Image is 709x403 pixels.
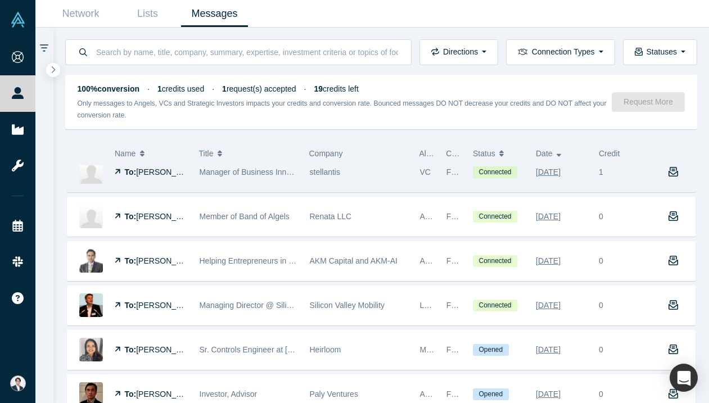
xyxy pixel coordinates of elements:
span: · [212,84,214,93]
a: Lists [114,1,181,27]
strong: To: [125,390,137,399]
img: Peter Hsi's Profile Image [79,205,103,228]
span: Founder Reachout [446,256,512,265]
a: Network [47,1,114,27]
button: Connection Types [506,39,615,65]
button: Title [199,142,297,165]
span: [PERSON_NAME] [136,345,201,354]
img: Sebastien Henot's Profile Image [79,160,103,184]
span: Angel, Strategic Investor, Mentor, Channel Partner, Industry Analyst [420,390,655,399]
strong: To: [125,167,137,176]
span: VC [420,167,431,176]
strong: 1 [222,84,227,93]
span: Opened [473,388,509,400]
span: Connection Type [446,149,505,158]
span: Manager of Business Innovation [200,167,312,176]
span: Silicon Valley Mobility [310,301,385,310]
strong: 1 [157,84,162,93]
span: Investor, Advisor [200,390,258,399]
span: Managing Director @ Silicon Valley Mobility [200,301,351,310]
span: Title [199,142,214,165]
span: · [147,84,150,93]
span: Founder Reachout [446,390,512,399]
small: Only messages to Angels, VCs and Strategic Investors impacts your credits and conversion rate. Bo... [78,99,607,119]
button: Statuses [623,39,697,65]
strong: To: [125,212,137,221]
span: Date [536,142,553,165]
span: Renata LLC [310,212,352,221]
span: [PERSON_NAME] [136,390,201,399]
div: 0 [599,255,603,267]
span: Connected [473,255,517,267]
div: 0 [599,344,603,356]
img: Amitt Mehta's Profile Image [79,249,103,273]
img: Alchemist Vault Logo [10,12,26,28]
button: Status [473,142,524,165]
span: AKM Capital and AKM-AI [310,256,398,265]
div: [DATE] [536,162,561,182]
span: Mentor, Lecturer, Corporate Innovator [420,345,551,354]
img: Eisuke Shimizu's Account [10,375,26,391]
span: [PERSON_NAME] [136,256,201,265]
span: · [304,84,306,93]
span: stellantis [310,167,340,176]
img: Riddhi Padariya's Profile Image [79,338,103,361]
span: Helping Entrepreneurs in Becoming the Best Versions of Themselves [200,256,441,265]
span: Connected [473,166,517,178]
div: 1 [593,153,656,192]
input: Search by name, title, company, summary, expertise, investment criteria or topics of focus [95,39,399,65]
span: [PERSON_NAME] [136,167,201,176]
button: Date [536,142,587,165]
span: Company [309,149,343,158]
span: Status [473,142,495,165]
div: [DATE] [536,251,561,271]
span: Heirloom [310,345,341,354]
strong: 100% conversion [78,84,140,93]
a: Messages [181,1,248,27]
span: Opened [473,344,509,356]
span: Alchemist Role [419,149,472,158]
button: Name [115,142,187,165]
div: [DATE] [536,296,561,315]
strong: 19 [314,84,323,93]
span: Founder Reachout [446,345,512,354]
span: [PERSON_NAME] [136,212,201,221]
span: Connected [473,300,517,311]
span: Founder Reachout [446,301,512,310]
span: credits left [314,84,359,93]
div: 0 [599,388,603,400]
span: Angel, Mentor, Freelancer / Consultant [420,212,555,221]
span: credits used [157,84,204,93]
strong: To: [125,301,137,310]
div: 0 [599,300,603,311]
strong: To: [125,345,137,354]
span: Credit [599,149,620,158]
button: Directions [419,39,498,65]
img: Sven Beiker's Profile Image [79,293,103,317]
span: Connected [473,211,517,223]
span: Sr. Controls Engineer at [GEOGRAPHIC_DATA], Sr. Advanced Automation Engineer at Tesla [200,345,522,354]
span: request(s) accepted [222,84,296,93]
span: Lecturer, Freelancer / Consultant [420,301,535,310]
span: Paly Ventures [310,390,358,399]
span: Founder Reachout [446,167,512,176]
span: Name [115,142,136,165]
div: 0 [599,211,603,223]
span: [PERSON_NAME] [136,301,201,310]
strong: To: [125,256,137,265]
span: Member of Band of Algels [200,212,290,221]
div: [DATE] [536,207,561,227]
span: Founder Reachout [446,212,512,221]
div: [DATE] [536,340,561,360]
